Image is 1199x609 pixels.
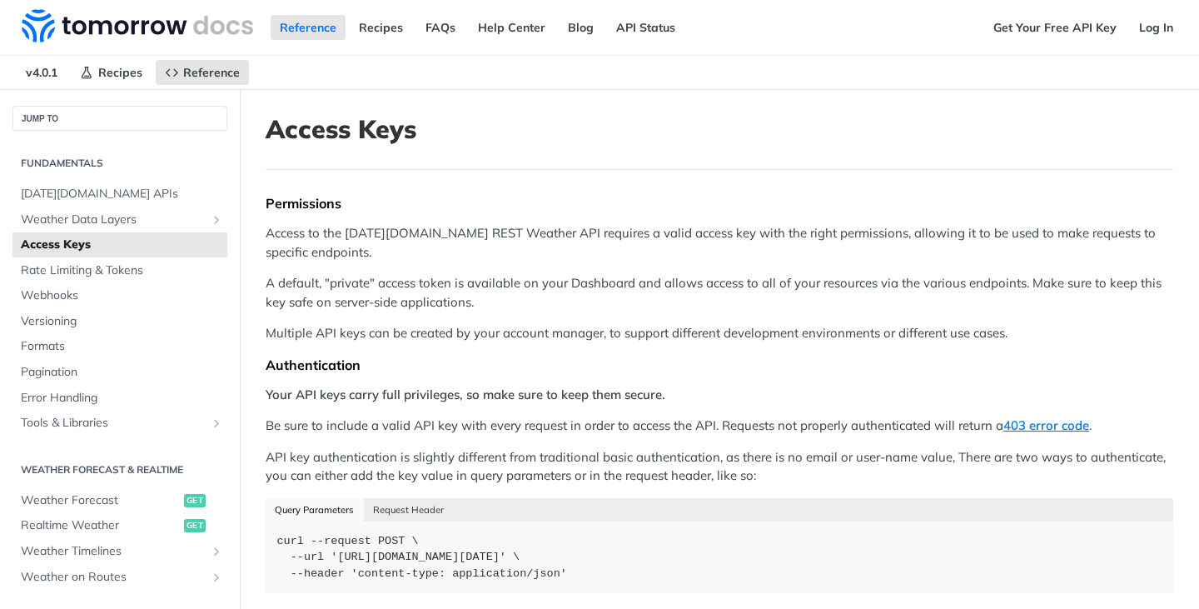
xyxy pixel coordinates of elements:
span: get [184,519,206,532]
a: Formats [12,334,227,359]
span: [DATE][DOMAIN_NAME] APIs [21,186,223,202]
a: Reference [271,15,346,40]
button: Show subpages for Tools & Libraries [210,417,223,430]
p: API key authentication is slightly different from traditional basic authentication, as there is n... [266,448,1173,486]
h2: Fundamentals [12,156,227,171]
a: API Status [607,15,684,40]
a: 403 error code [1003,417,1089,433]
a: FAQs [416,15,465,40]
button: Show subpages for Weather Data Layers [210,213,223,227]
button: Show subpages for Weather on Routes [210,571,223,584]
button: Request Header [364,498,454,522]
a: Rate Limiting & Tokens [12,258,227,283]
img: Tomorrow.io Weather API Docs [22,9,253,42]
a: Get Your Free API Key [984,15,1126,40]
a: Realtime Weatherget [12,513,227,538]
a: Versioning [12,309,227,334]
span: Access Keys [21,237,223,253]
a: Weather on RoutesShow subpages for Weather on Routes [12,565,227,590]
a: Webhooks [12,283,227,308]
button: Show subpages for Weather Timelines [210,545,223,558]
h1: Access Keys [266,114,1173,144]
span: Rate Limiting & Tokens [21,262,223,279]
span: Weather on Routes [21,569,206,586]
a: Recipes [350,15,412,40]
a: Blog [559,15,603,40]
span: Reference [183,65,240,80]
a: Error Handling [12,386,227,411]
p: Be sure to include a valid API key with every request in order to access the API. Requests not pr... [266,417,1173,436]
span: Webhooks [21,287,223,304]
div: Permissions [266,195,1173,212]
span: Weather Data Layers [21,212,206,228]
a: Weather TimelinesShow subpages for Weather Timelines [12,539,227,564]
a: Reference [156,60,249,85]
a: Recipes [71,60,152,85]
span: Weather Forecast [21,492,180,509]
a: Pagination [12,360,227,385]
button: JUMP TO [12,106,227,131]
p: Access to the [DATE][DOMAIN_NAME] REST Weather API requires a valid access key with the right per... [266,224,1173,262]
span: Error Handling [21,390,223,407]
p: A default, "private" access token is available on your Dashboard and allows access to all of your... [266,274,1173,312]
span: Weather Timelines [21,543,206,560]
a: Weather Forecastget [12,488,227,513]
a: [DATE][DOMAIN_NAME] APIs [12,182,227,207]
span: Tools & Libraries [21,415,206,432]
a: Log In [1130,15,1182,40]
a: Weather Data LayersShow subpages for Weather Data Layers [12,207,227,232]
a: Help Center [469,15,555,40]
span: Pagination [21,364,223,381]
a: Access Keys [12,232,227,257]
p: Multiple API keys can be created by your account manager, to support different development enviro... [266,324,1173,343]
span: Formats [21,338,223,355]
span: Versioning [21,313,223,330]
span: v4.0.1 [17,60,67,85]
code: curl --request POST \ --url '[URL][DOMAIN_NAME][DATE]' \ --header 'content-type: application/json' [266,522,1173,593]
span: Recipes [98,65,142,80]
div: Authentication [266,357,1173,373]
a: Tools & LibrariesShow subpages for Tools & Libraries [12,411,227,436]
span: get [184,494,206,507]
h2: Weather Forecast & realtime [12,462,227,477]
strong: Your API keys carry full privileges, so make sure to keep them secure. [266,387,665,402]
span: Realtime Weather [21,517,180,534]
